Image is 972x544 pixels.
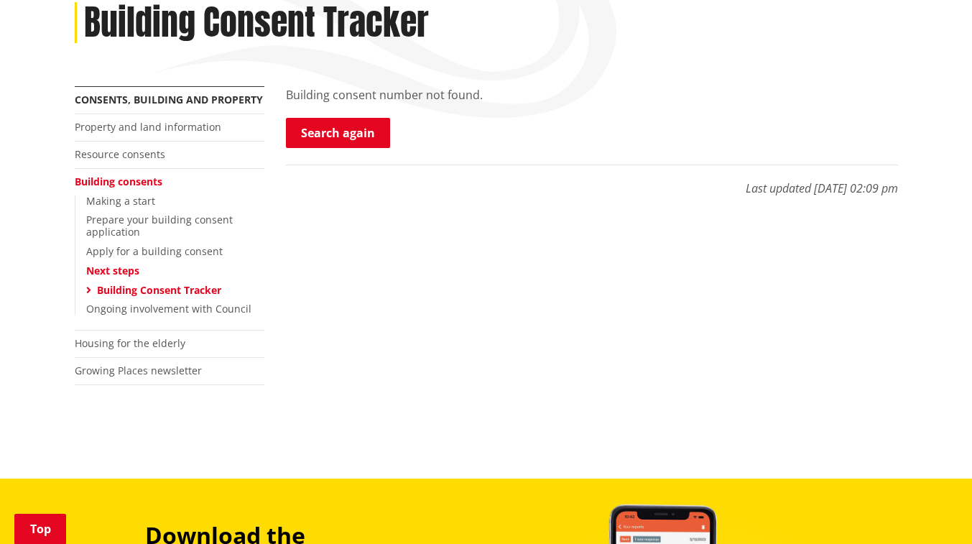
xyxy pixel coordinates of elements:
a: Property and land information [75,120,221,134]
p: Building consent number not found. [286,86,898,103]
p: Last updated [DATE] 02:09 pm [286,165,898,197]
iframe: Messenger Launcher [906,484,958,535]
a: Making a start [86,194,155,208]
a: Building Consent Tracker [97,283,221,297]
a: Ongoing involvement with Council [86,302,251,315]
a: Growing Places newsletter [75,364,202,377]
a: Resource consents [75,147,165,161]
a: Consents, building and property [75,93,263,106]
a: Building consents [75,175,162,188]
h1: Building Consent Tracker [84,2,429,44]
a: Prepare your building consent application [86,213,233,239]
a: Apply for a building consent [86,244,223,258]
a: Housing for the elderly [75,336,185,350]
a: Next steps [86,264,139,277]
a: Search again [286,118,390,148]
a: Top [14,514,66,544]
